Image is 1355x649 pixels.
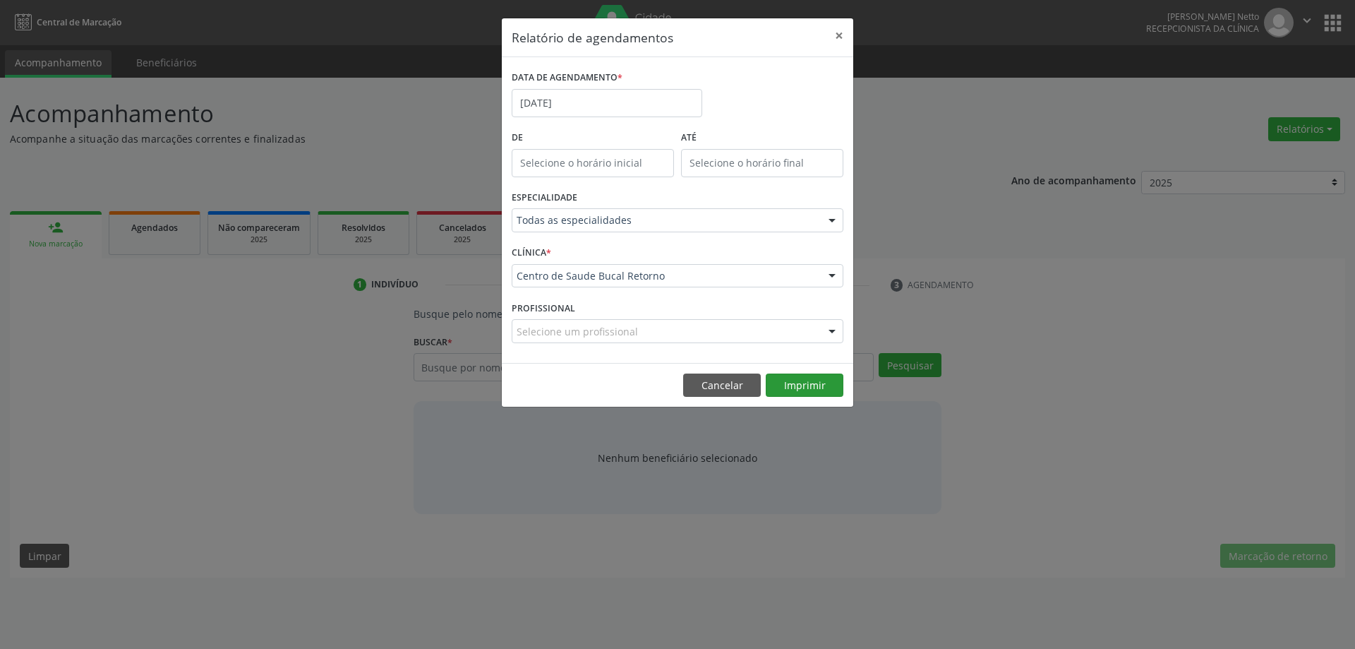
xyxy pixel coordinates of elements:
[512,28,673,47] h5: Relatório de agendamentos
[683,374,761,398] button: Cancelar
[512,149,674,177] input: Selecione o horário inicial
[512,89,702,117] input: Selecione uma data ou intervalo
[681,127,843,149] label: ATÉ
[517,324,638,339] span: Selecione um profissional
[517,269,814,283] span: Centro de Saude Bucal Retorno
[512,187,577,209] label: ESPECIALIDADE
[512,127,674,149] label: De
[681,149,843,177] input: Selecione o horário final
[766,374,843,398] button: Imprimir
[512,67,622,89] label: DATA DE AGENDAMENTO
[517,213,814,227] span: Todas as especialidades
[825,18,853,53] button: Close
[512,242,551,264] label: CLÍNICA
[512,297,575,319] label: PROFISSIONAL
